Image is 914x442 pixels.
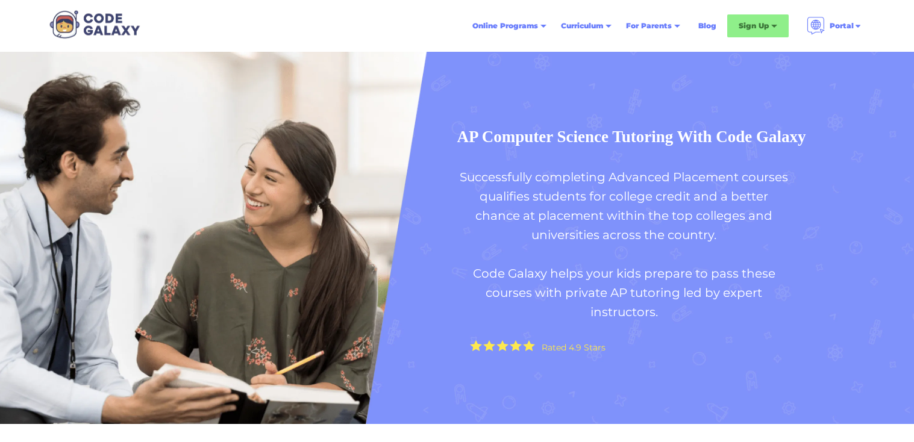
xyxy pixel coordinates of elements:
div: Online Programs [465,15,554,37]
div: Sign Up [727,14,789,37]
div: Curriculum [561,20,603,32]
p: Successfully completing Advanced Placement courses qualifies students for college credit and a be... [457,167,845,322]
div: Portal [830,20,854,32]
a: Blog [691,15,724,37]
img: Yellow Star - the Code Galaxy [510,340,522,352]
img: Yellow Star - the Code Galaxy [496,340,509,352]
div: Sign Up [739,20,769,32]
h1: AP Computer Science Tutoring With Code Galaxy [457,125,845,149]
div: For Parents [619,15,687,37]
div: Online Programs [472,20,538,32]
img: Yellow Star - the Code Galaxy [470,340,482,352]
div: Rated 4.9 Stars [542,343,606,352]
div: Portal [800,12,869,40]
img: Yellow Star - the Code Galaxy [483,340,495,352]
img: Yellow Star - the Code Galaxy [523,340,535,352]
div: Curriculum [554,15,619,37]
div: For Parents [626,20,672,32]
